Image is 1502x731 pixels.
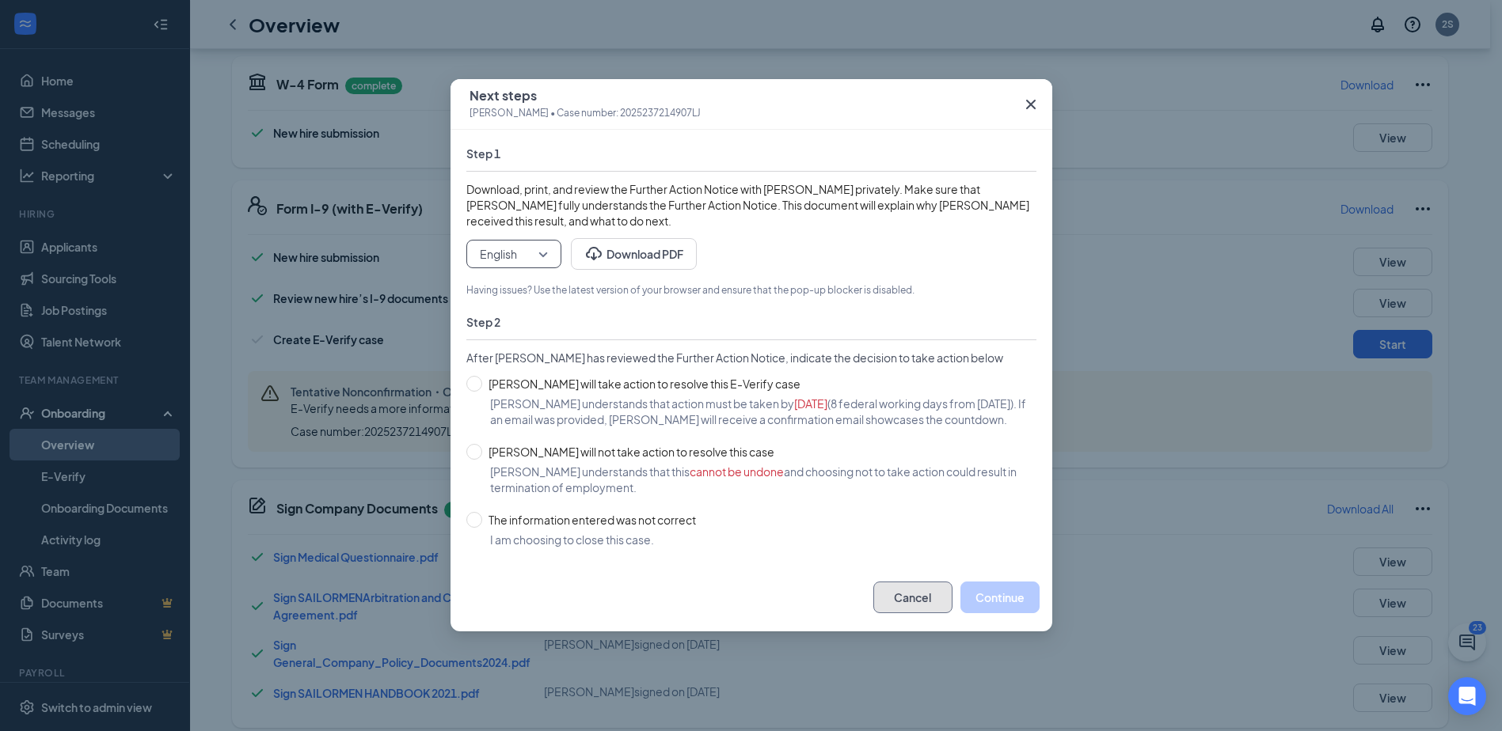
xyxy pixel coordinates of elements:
button: DownloadDownload PDF [571,238,697,270]
span: After [PERSON_NAME] has reviewed the Further Action Notice, indicate the decision to take action ... [466,350,1036,365]
button: Close [1010,79,1052,130]
span: The information entered was not correct [482,511,702,528]
span: [PERSON_NAME] will not take action to resolve this case [482,443,781,460]
span: [DATE] [794,396,827,411]
span: [PERSON_NAME] understands that action must be taken by [490,396,794,411]
span: Next steps [470,88,701,104]
svg: Download [584,244,603,263]
span: I am choosing to close this case. [490,532,654,547]
span: cannot be undone [690,464,784,479]
span: English [480,242,517,266]
span: Step 2 [466,314,1036,330]
span: Having issues? Use the latest version of your browser and ensure that the pop-up blocker is disab... [466,282,1036,298]
span: [PERSON_NAME] • Case number: 2025237214907LJ [470,105,701,121]
span: Step 1 [466,146,1036,161]
button: Cancel [873,581,953,613]
svg: Cross [1021,95,1040,114]
span: Download, print, and review the Further Action Notice with [PERSON_NAME] privately. Make sure tha... [466,181,1036,229]
button: Continue [960,581,1040,613]
span: [PERSON_NAME] understands that this [490,464,690,479]
span: [PERSON_NAME] will take action to resolve this E-Verify case [482,375,807,392]
div: Open Intercom Messenger [1448,677,1486,715]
